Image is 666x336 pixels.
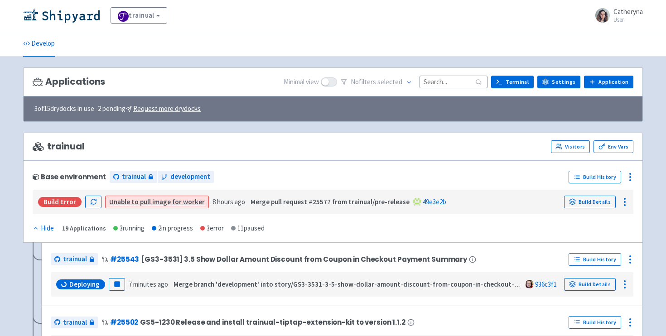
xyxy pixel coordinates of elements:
[141,255,467,263] span: [GS3-3531] 3.5 Show Dollar Amount Discount from Coupon in Checkout Payment Summary
[109,197,205,206] a: Unable to pull image for worker
[110,171,157,183] a: trainual
[584,76,633,88] a: Application
[140,318,405,326] span: GS5-1230 Release and install trainual-tiptap-extension-kit to version 1.1.2
[113,223,145,234] div: 3 running
[251,197,410,206] strong: Merge pull request #25577 from trainual/pre-release
[535,280,557,288] a: 936c3f1
[564,196,616,208] a: Build Details
[34,104,201,114] span: 3 of 15 drydocks in use - 2 pending
[51,253,98,265] a: trainual
[569,316,621,329] a: Build History
[62,223,106,234] div: 19 Applications
[594,140,633,153] a: Env Vars
[423,197,446,206] a: 49e3e2b
[158,171,214,183] a: development
[111,7,167,24] a: trainual
[33,223,54,234] div: Hide
[23,8,100,23] img: Shipyard logo
[33,223,55,234] button: Hide
[51,317,98,329] a: trainual
[129,280,168,288] time: 7 minutes ago
[133,104,201,113] u: Request more drydocks
[569,171,621,183] a: Build History
[212,197,245,206] time: 8 hours ago
[613,17,643,23] small: User
[284,77,319,87] span: Minimal view
[63,254,87,264] span: trainual
[491,76,534,88] a: Terminal
[170,172,210,182] span: development
[152,223,193,234] div: 2 in progress
[110,317,138,327] a: #25502
[537,76,580,88] a: Settings
[174,280,570,288] strong: Merge branch 'development' into story/GS3-3531-3-5-show-dollar-amount-discount-from-coupon-in-che...
[590,8,643,23] a: Catheryna User
[351,77,402,87] span: No filter s
[63,317,87,328] span: trainual
[23,31,55,57] a: Develop
[551,140,590,153] a: Visitors
[69,280,100,289] span: Deploying
[200,223,224,234] div: 3 error
[122,172,146,182] span: trainual
[377,77,402,86] span: selected
[109,278,125,291] button: Pause
[564,278,616,291] a: Build Details
[33,141,85,152] span: trainual
[613,7,643,16] span: Catheryna
[110,254,139,264] a: #25543
[33,77,105,87] h3: Applications
[33,173,106,181] div: Base environment
[231,223,265,234] div: 11 paused
[420,76,487,88] input: Search...
[569,253,621,266] a: Build History
[38,197,82,207] div: Build Error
